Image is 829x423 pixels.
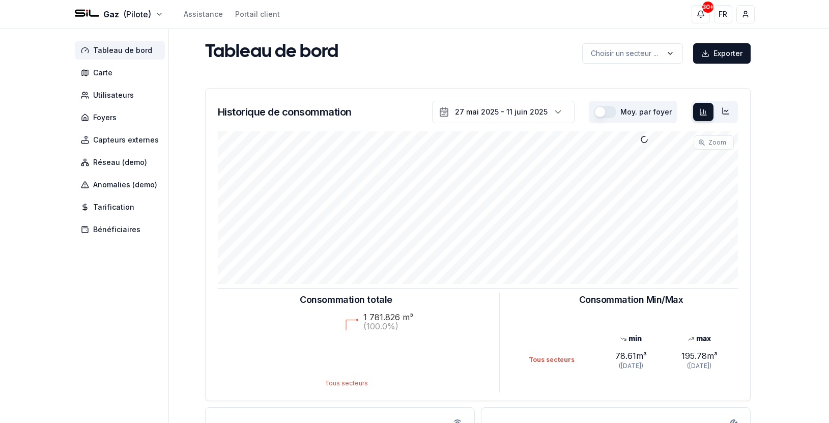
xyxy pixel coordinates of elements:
[93,112,117,123] span: Foyers
[75,198,169,216] a: Tarification
[75,41,169,60] a: Tableau de bord
[579,293,683,307] h3: Consommation Min/Max
[75,176,169,194] a: Anomalies (demo)
[103,8,119,20] span: Gaz
[620,108,672,116] label: Moy. par foyer
[93,224,140,235] span: Bénéficiaires
[93,135,159,145] span: Capteurs externes
[93,202,134,212] span: Tarification
[205,42,338,63] h1: Tableau de bord
[75,64,169,82] a: Carte
[93,157,147,167] span: Réseau (demo)
[93,180,157,190] span: Anomalies (demo)
[529,356,597,364] div: Tous secteurs
[300,293,392,307] h3: Consommation totale
[693,43,751,64] button: Exporter
[75,2,99,26] img: SIL - Gaz Logo
[597,350,665,362] div: 78.61 m³
[455,107,548,117] div: 27 mai 2025 - 11 juin 2025
[702,2,713,13] div: 30+
[184,9,223,19] a: Assistance
[597,333,665,344] div: min
[123,8,151,20] span: (Pilote)
[75,131,169,149] a: Capteurs externes
[665,333,733,344] div: max
[93,45,152,55] span: Tableau de bord
[708,138,726,147] span: Zoom
[363,321,398,331] text: (100.0%)
[93,68,112,78] span: Carte
[719,9,727,19] span: FR
[363,312,413,322] text: 1 781.826 m³
[665,362,733,370] div: ([DATE])
[692,5,710,23] button: 30+
[75,220,169,239] a: Bénéficiaires
[235,9,280,19] a: Portail client
[597,362,665,370] div: ([DATE])
[75,153,169,172] a: Réseau (demo)
[93,90,134,100] span: Utilisateurs
[714,5,732,23] button: FR
[218,105,352,119] h3: Historique de consommation
[665,350,733,362] div: 195.78 m³
[75,86,169,104] a: Utilisateurs
[75,8,163,20] button: Gaz(Pilote)
[591,48,658,59] p: Choisir un secteur ...
[325,379,368,387] text: Tous secteurs
[432,101,575,123] button: 27 mai 2025 - 11 juin 2025
[582,43,683,64] button: label
[75,108,169,127] a: Foyers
